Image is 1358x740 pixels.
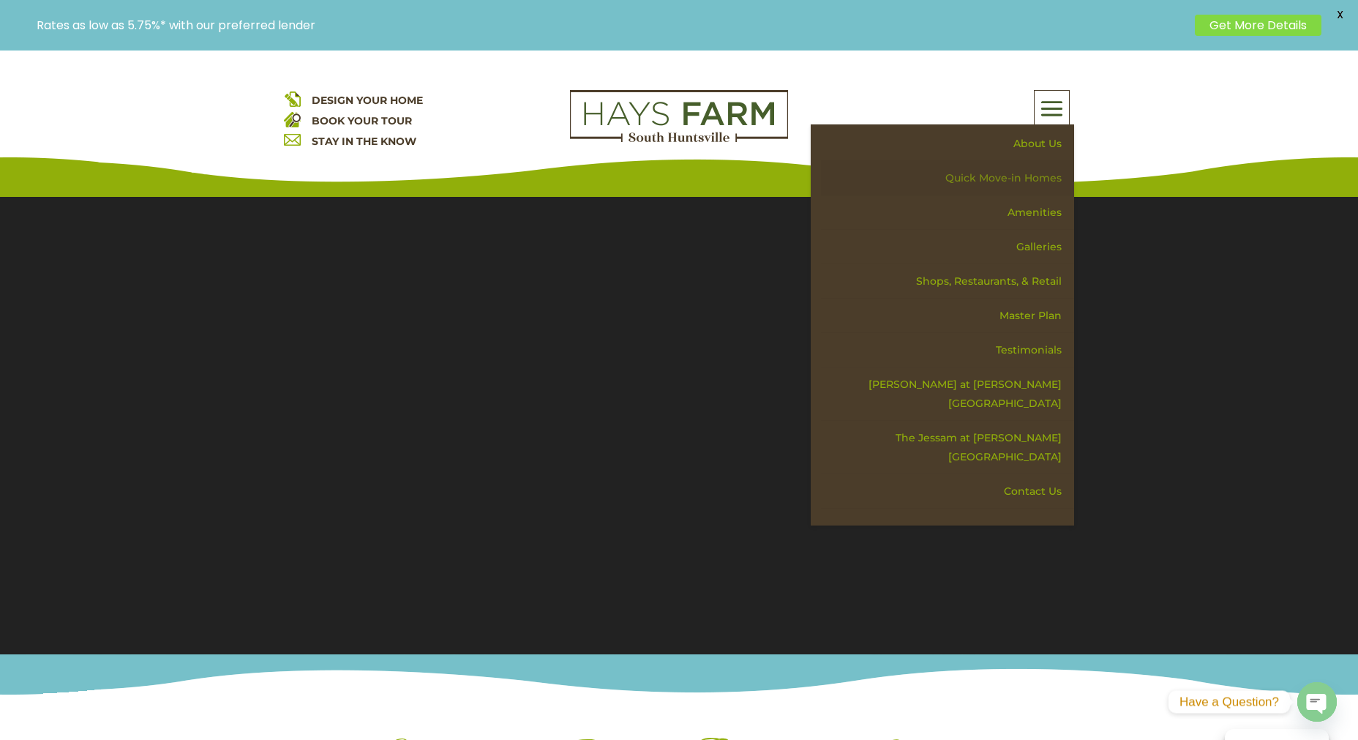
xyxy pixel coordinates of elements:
[284,111,301,127] img: book your home tour
[821,333,1074,367] a: Testimonials
[821,299,1074,333] a: Master Plan
[1195,15,1321,36] a: Get More Details
[312,94,423,107] a: DESIGN YOUR HOME
[821,195,1074,230] a: Amenities
[37,18,1188,32] p: Rates as low as 5.75%* with our preferred lender
[1329,4,1351,26] span: X
[821,421,1074,474] a: The Jessam at [PERSON_NAME][GEOGRAPHIC_DATA]
[284,90,301,107] img: design your home
[821,230,1074,264] a: Galleries
[312,135,416,148] a: STAY IN THE KNOW
[821,161,1074,195] a: Quick Move-in Homes
[821,367,1074,421] a: [PERSON_NAME] at [PERSON_NAME][GEOGRAPHIC_DATA]
[312,114,412,127] a: BOOK YOUR TOUR
[821,127,1074,161] a: About Us
[570,132,788,146] a: hays farm homes huntsville development
[821,264,1074,299] a: Shops, Restaurants, & Retail
[570,90,788,143] img: Logo
[821,474,1074,509] a: Contact Us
